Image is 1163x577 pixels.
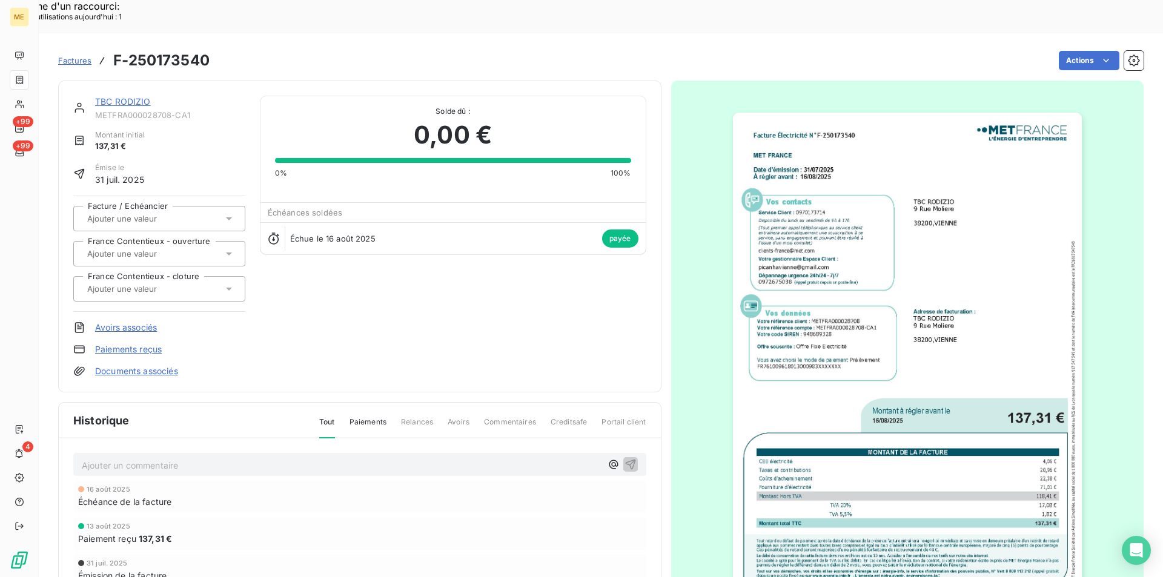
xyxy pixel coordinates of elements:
span: +99 [13,116,33,127]
h3: F-250173540 [113,50,210,71]
span: 137,31 € [139,532,172,545]
span: Commentaires [484,417,536,437]
input: Ajouter une valeur [86,213,208,224]
span: Solde dû : [275,106,631,117]
span: Paiement reçu [78,532,136,545]
img: Logo LeanPay [10,550,29,570]
span: Tout [319,417,335,438]
span: Échue le 16 août 2025 [290,234,376,243]
span: Montant initial [95,130,145,140]
span: METFRA000028708-CA1 [95,110,245,120]
a: Avoirs associés [95,321,157,334]
a: Factures [58,54,91,67]
span: 100% [611,168,631,179]
span: Échéances soldées [268,208,343,217]
button: Actions [1059,51,1119,70]
span: Relances [401,417,433,437]
span: 0,00 € [414,117,492,153]
input: Ajouter une valeur [86,248,208,259]
div: Open Intercom Messenger [1122,536,1151,565]
span: 31 juil. 2025 [87,559,127,567]
span: 13 août 2025 [87,523,130,530]
span: 137,31 € [95,140,145,153]
span: +99 [13,140,33,151]
input: Ajouter une valeur [86,283,208,294]
span: Émise le [95,162,144,173]
span: Factures [58,56,91,65]
span: Avoirs [448,417,469,437]
span: Historique [73,412,130,429]
a: TBC RODIZIO [95,96,151,107]
span: 16 août 2025 [87,486,130,493]
span: payée [602,229,638,248]
span: Portail client [601,417,646,437]
span: 31 juil. 2025 [95,173,144,186]
span: Échéance de la facture [78,495,171,508]
span: Creditsafe [551,417,588,437]
span: 4 [22,441,33,452]
span: Paiements [350,417,386,437]
a: Documents associés [95,365,178,377]
span: 0% [275,168,287,179]
a: Paiements reçus [95,343,162,355]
